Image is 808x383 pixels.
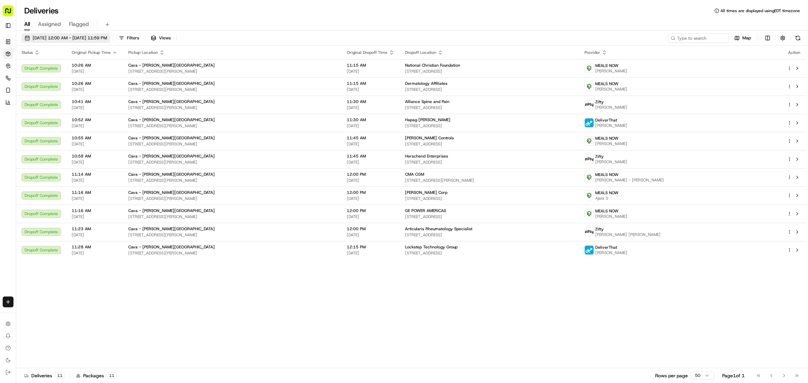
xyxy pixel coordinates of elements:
[4,148,54,160] a: 📗Knowledge Base
[54,148,111,160] a: 💻API Documentation
[347,123,394,129] span: [DATE]
[347,208,394,213] span: 12:00 PM
[405,141,574,147] span: [STREET_ADDRESS]
[128,105,336,110] span: [STREET_ADDRESS][PERSON_NAME]
[72,178,117,183] span: [DATE]
[72,244,117,250] span: 11:28 AM
[128,153,215,159] span: Cava - [PERSON_NAME][GEOGRAPHIC_DATA]
[72,141,117,147] span: [DATE]
[347,214,394,219] span: [DATE]
[405,232,574,238] span: [STREET_ADDRESS]
[405,50,436,55] span: Dropoff Location
[128,208,215,213] span: Cava - [PERSON_NAME][GEOGRAPHIC_DATA]
[347,196,394,201] span: [DATE]
[128,226,215,232] span: Cava - [PERSON_NAME][GEOGRAPHIC_DATA]
[405,153,448,159] span: Herschend Enterprises
[347,232,394,238] span: [DATE]
[72,135,117,141] span: 10:55 AM
[595,68,627,74] span: [PERSON_NAME]
[72,99,117,104] span: 10:41 AM
[72,160,117,165] span: [DATE]
[55,373,65,379] div: 11
[347,160,394,165] span: [DATE]
[585,228,594,236] img: zifty-logo-trans-sq.png
[347,226,394,232] span: 12:00 PM
[72,63,117,68] span: 10:26 AM
[7,27,123,38] p: Welcome 👋
[722,372,745,379] div: Page 1 of 1
[585,64,594,73] img: melas_now_logo.png
[595,154,604,159] span: Zifty
[405,135,454,141] span: [PERSON_NAME] Controls
[405,250,574,256] span: [STREET_ADDRESS]
[595,177,664,183] span: [PERSON_NAME] - [PERSON_NAME]
[405,81,447,86] span: Dermatology Affiliates
[128,123,336,129] span: [STREET_ADDRESS][PERSON_NAME]
[128,141,336,147] span: [STREET_ADDRESS][PERSON_NAME]
[67,167,81,172] span: Pylon
[128,81,215,86] span: Cava - [PERSON_NAME][GEOGRAPHIC_DATA]
[128,135,215,141] span: Cava - [PERSON_NAME][GEOGRAPHIC_DATA]
[148,33,174,43] button: Views
[595,141,627,146] span: [PERSON_NAME]
[405,63,460,68] span: National Christian Foundation
[72,81,117,86] span: 10:26 AM
[72,87,117,92] span: [DATE]
[347,99,394,104] span: 11:30 AM
[595,159,627,165] span: [PERSON_NAME]
[585,82,594,91] img: melas_now_logo.png
[405,214,574,219] span: [STREET_ADDRESS]
[720,8,800,13] span: All times are displayed using EDT timezone
[128,250,336,256] span: [STREET_ADDRESS][PERSON_NAME]
[24,20,30,28] span: All
[405,160,574,165] span: [STREET_ADDRESS]
[585,155,594,164] img: zifty-logo-trans-sq.png
[128,172,215,177] span: Cava - [PERSON_NAME][GEOGRAPHIC_DATA]
[595,196,618,201] span: Ajaia S
[72,196,117,201] span: [DATE]
[128,214,336,219] span: [STREET_ADDRESS][PERSON_NAME]
[347,63,394,68] span: 11:15 AM
[595,172,618,177] span: MEALS NOW
[405,196,574,201] span: [STREET_ADDRESS]
[347,153,394,159] span: 11:45 AM
[24,372,65,379] div: Deliveries
[595,99,604,105] span: Zifty
[7,7,20,20] img: Nash
[128,232,336,238] span: [STREET_ADDRESS][PERSON_NAME]
[72,69,117,74] span: [DATE]
[595,245,617,250] span: DeliverThat
[793,33,803,43] button: Refresh
[595,136,618,141] span: MEALS NOW
[69,20,89,28] span: Flagged
[595,232,661,237] span: [PERSON_NAME] [PERSON_NAME]
[347,172,394,177] span: 12:00 PM
[24,5,59,16] h1: Deliveries
[72,153,117,159] span: 10:58 AM
[72,232,117,238] span: [DATE]
[38,20,61,28] span: Assigned
[47,167,81,172] a: Powered byPylon
[128,190,215,195] span: Cava - [PERSON_NAME][GEOGRAPHIC_DATA]
[595,81,618,86] span: MEALS NOW
[405,172,424,177] span: CMA CGM
[116,33,142,43] button: Filters
[72,190,117,195] span: 11:16 AM
[405,244,458,250] span: Lockstep Technology Group
[584,50,600,55] span: Provider
[128,117,215,123] span: Cava - [PERSON_NAME][GEOGRAPHIC_DATA]
[595,250,627,255] span: [PERSON_NAME]
[22,33,110,43] button: [DATE] 12:00 AM - [DATE] 11:59 PM
[30,64,110,71] div: Start new chat
[13,123,19,128] img: 1736555255976-a54dd68f-1ca7-489b-9aae-adbdc363a1c4
[72,250,117,256] span: [DATE]
[18,43,121,50] input: Got a question? Start typing here...
[347,244,394,250] span: 12:15 PM
[347,190,394,195] span: 12:00 PM
[347,69,394,74] span: [DATE]
[72,226,117,232] span: 11:23 AM
[405,117,450,123] span: Hapag [PERSON_NAME]
[128,50,158,55] span: Pickup Location
[405,123,574,129] span: [STREET_ADDRESS]
[595,117,617,123] span: DeliverThat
